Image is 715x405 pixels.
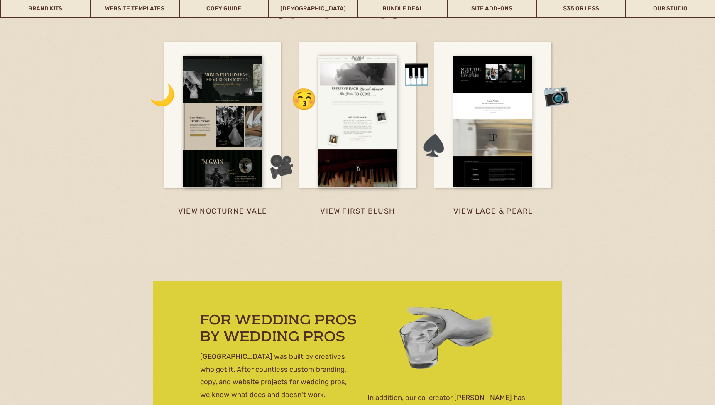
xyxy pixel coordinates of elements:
p: [GEOGRAPHIC_DATA] was built by creatives who get it. After countless custom branding, copy, and w... [200,350,358,400]
h2: for wedding pros by wedding pros [200,313,370,344]
a: view lace & pearl [437,204,549,218]
a: ♠️ [419,125,449,161]
a: 📷 [540,74,571,110]
a: view nocturne vale [163,204,282,218]
a: 🌙 [149,76,175,105]
a: 😚 [291,80,318,110]
a: 🎹 [403,56,424,80]
h2: you might also like... [257,6,459,20]
a: 🎥 [264,144,296,178]
a: view first blush [297,204,419,218]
